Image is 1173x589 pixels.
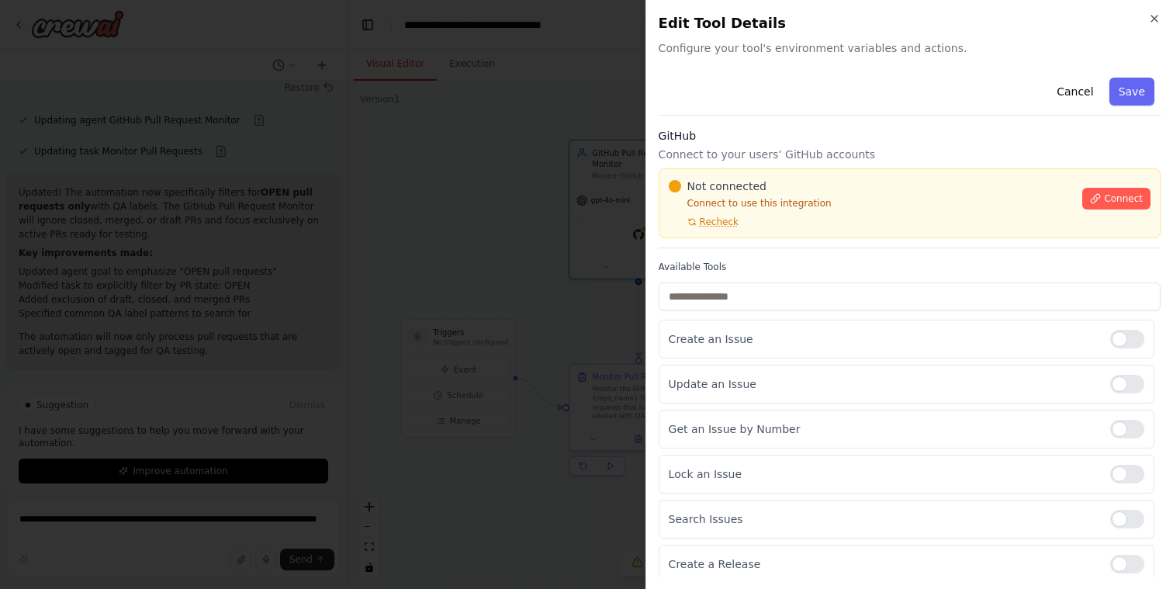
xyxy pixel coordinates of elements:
h3: GitHub [659,128,1161,144]
label: Available Tools [659,261,1161,273]
button: Recheck [669,216,739,228]
span: Recheck [700,216,739,228]
h2: Edit Tool Details [659,12,1161,34]
p: Search Issues [669,511,1098,527]
p: Create a Release [669,556,1098,572]
button: Cancel [1047,78,1102,106]
p: Connect to use this integration [669,197,1074,210]
p: Create an Issue [669,331,1098,347]
button: Connect [1082,188,1151,210]
p: Connect to your users’ GitHub accounts [659,147,1161,162]
span: Configure your tool's environment variables and actions. [659,40,1161,56]
span: Connect [1104,192,1143,205]
span: Not connected [687,178,766,194]
button: Save [1109,78,1154,106]
p: Get an Issue by Number [669,421,1098,437]
p: Lock an Issue [669,466,1098,482]
p: Update an Issue [669,376,1098,392]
